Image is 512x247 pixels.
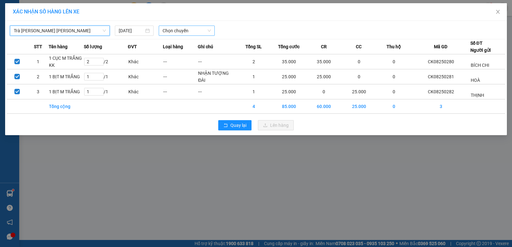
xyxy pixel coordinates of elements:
span: CR [321,43,327,50]
td: 3 [28,84,49,99]
span: Số lượng [84,43,102,50]
td: CK08250282 [412,84,470,99]
td: 1 [28,54,49,69]
td: / 1 [84,69,128,84]
td: --- [163,69,198,84]
td: 0 [376,69,411,84]
p: NHẬN: [3,21,93,27]
td: 0 [376,84,411,99]
td: 0 [307,84,341,99]
td: Khác [128,54,163,69]
td: 0 [341,69,376,84]
span: close [495,9,500,14]
button: rollbackQuay lại [218,120,252,130]
td: 25.000 [341,99,376,114]
span: CC [356,43,362,50]
span: Mã GD [434,43,447,50]
td: --- [163,84,198,99]
span: Loại hàng [163,43,183,50]
td: 2 [236,54,271,69]
td: / 2 [84,54,128,69]
span: THỊNH [40,12,55,19]
td: --- [198,54,236,69]
td: 0 [376,99,411,114]
span: THỊNH [471,93,484,98]
td: 35.000 [307,54,341,69]
td: 1 [236,84,271,99]
td: 25.000 [341,84,376,99]
td: 25.000 [307,69,341,84]
div: Số ĐT Người gửi [470,40,491,54]
td: --- [163,54,198,69]
span: Tổng cước [278,43,300,50]
td: Khác [128,84,163,99]
td: CK08250280 [412,54,470,69]
td: 85.000 [271,99,306,114]
span: Quay lại [230,122,246,129]
td: 0 [376,54,411,69]
button: Close [489,3,507,21]
span: GIAO: [3,35,15,42]
td: 0 [341,54,376,69]
span: THẮNG [34,28,52,35]
td: 1 CỤC M TRẮNG KK [49,54,84,69]
span: Thu hộ [387,43,401,50]
td: / 1 [84,84,128,99]
td: 4 [236,99,271,114]
td: NHẬN TƯỢNG ĐÀI [198,69,236,84]
td: 1 BỊT M TRẮNG [49,84,84,99]
span: rollback [223,123,228,128]
td: 35.000 [271,54,306,69]
td: CK08250281 [412,69,470,84]
span: Trà Vinh - Hồ Chí Minh [14,26,106,35]
td: 60.000 [307,99,341,114]
td: Khác [128,69,163,84]
input: 15/08/2025 [119,27,144,34]
td: 25.000 [271,69,306,84]
span: Tổng SL [245,43,262,50]
td: --- [198,84,236,99]
span: ĐVT [128,43,137,50]
span: 0 [28,44,32,51]
span: XÁC NHẬN SỐ HÀNG LÊN XE [13,9,79,15]
td: 1 [236,69,271,84]
td: 3 [412,99,470,114]
td: 1 BỊT M TRẮNG [49,69,84,84]
span: HOÀ [471,78,480,83]
strong: BIÊN NHẬN GỬI HÀNG [21,4,74,10]
span: STT [34,43,42,50]
td: Tổng cộng [49,99,84,114]
td: 25.000 [271,84,306,99]
td: 2 [28,69,49,84]
span: BÍCH CHI [471,63,489,68]
span: Tên hàng [49,43,68,50]
span: Cước rồi: [2,44,27,51]
span: Chọn chuyến [163,26,211,35]
span: VP Trà Vinh (Hàng) [18,21,62,27]
span: 0939186178 - [3,28,52,35]
p: GỬI: [3,12,93,19]
button: uploadLên hàng [258,120,294,130]
span: VP Cầu Kè - [13,12,55,19]
span: Ghi chú [198,43,213,50]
